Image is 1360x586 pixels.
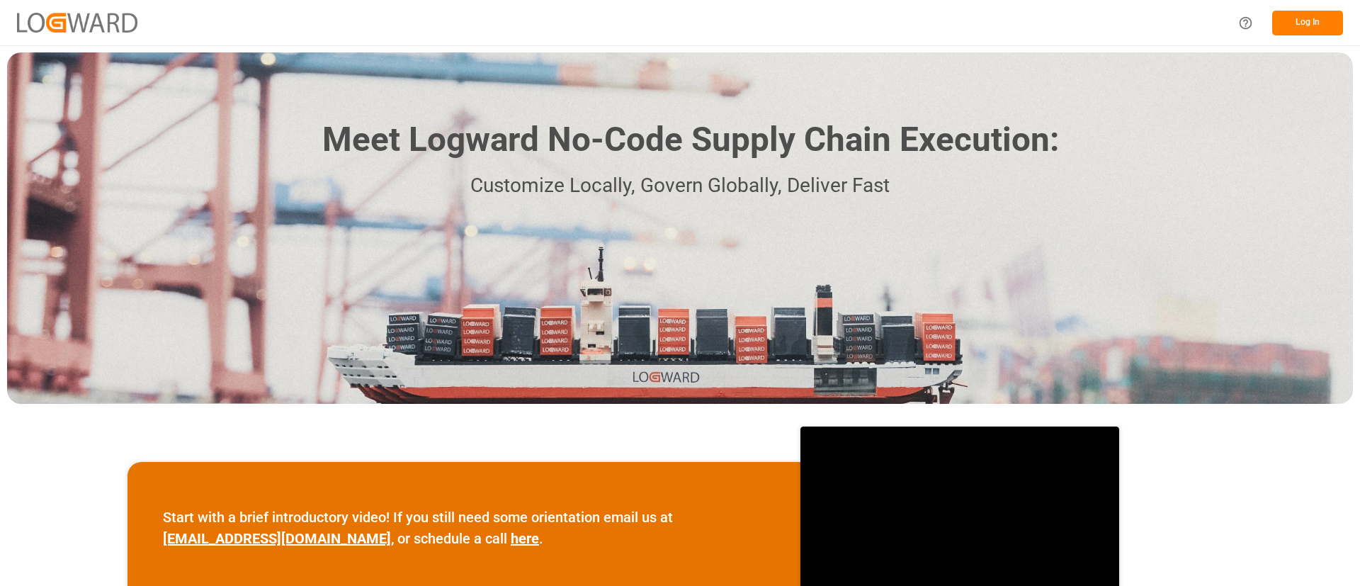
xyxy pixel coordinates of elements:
[1272,11,1343,35] button: Log In
[17,13,137,32] img: Logward_new_orange.png
[322,115,1059,165] h1: Meet Logward No-Code Supply Chain Execution:
[511,530,539,547] a: here
[1230,7,1262,39] button: Help Center
[163,530,391,547] a: [EMAIL_ADDRESS][DOMAIN_NAME]
[163,507,765,549] p: Start with a brief introductory video! If you still need some orientation email us at , or schedu...
[301,170,1059,202] p: Customize Locally, Govern Globally, Deliver Fast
